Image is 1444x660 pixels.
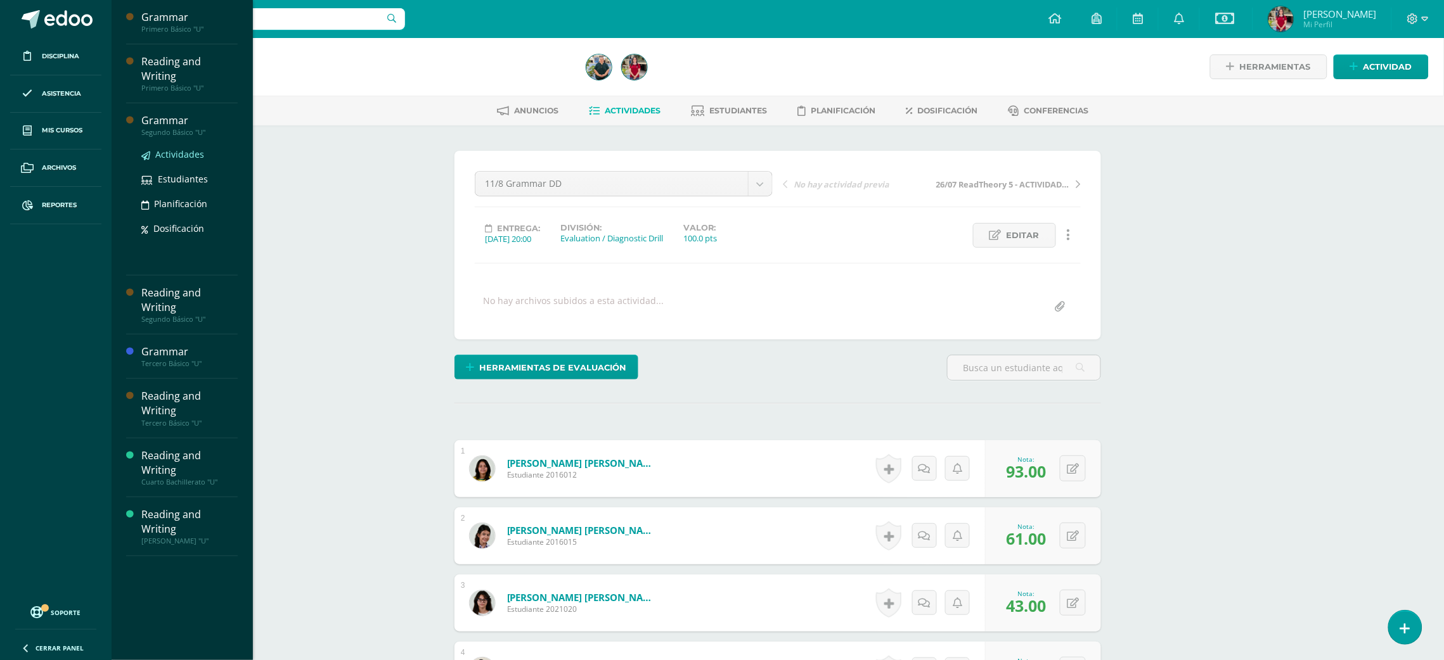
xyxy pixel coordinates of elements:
a: Planificación [798,101,876,121]
a: Herramientas de evaluación [454,355,638,379]
a: Reading and WritingSegundo Básico "U" [141,286,238,324]
div: Reading and Writing [141,54,238,84]
span: 43.00 [1006,595,1046,616]
span: Actividades [605,106,661,115]
span: 61.00 [1006,528,1046,549]
span: Actividades [155,148,204,160]
div: Primero Básico "U" [141,84,238,92]
div: 100.0 pts [683,232,717,244]
a: Dosificación [906,101,978,121]
a: Soporte [15,603,96,620]
span: Herramientas de evaluación [480,356,627,379]
span: Planificación [154,198,207,210]
a: Planificación [141,196,238,211]
div: Segundo Básico "U" [141,128,238,137]
span: Herramientas [1240,55,1311,79]
a: [PERSON_NAME] [PERSON_NAME] [507,524,659,536]
img: 182161ddecf195042ce710af94021bc1.png [470,456,495,481]
div: Tercero Básico "U" [141,419,238,428]
span: Entrega: [497,224,540,233]
a: Herramientas [1210,54,1327,79]
a: GrammarSegundo Básico "U" [141,113,238,137]
span: 93.00 [1006,460,1046,482]
span: Actividad [1363,55,1412,79]
a: Actividades [590,101,661,121]
div: Grammar [141,10,238,25]
a: 11/8 Grammar DD [475,172,772,196]
a: Estudiantes [141,172,238,186]
a: [PERSON_NAME] [PERSON_NAME] [507,591,659,604]
div: Primero Básico 'U' [160,70,571,82]
span: [PERSON_NAME] [1303,8,1376,20]
span: Mi Perfil [1303,19,1376,30]
img: 352c638b02aaae08c95ba80ed60c845f.png [1268,6,1294,32]
div: Cuarto Bachillerato "U" [141,478,238,486]
div: Tercero Básico "U" [141,359,238,368]
div: Evaluation / Diagnostic Drill [560,232,663,244]
a: Reading and WritingPrimero Básico "U" [141,54,238,92]
span: Editar [1007,224,1040,247]
span: No hay actividad previa [794,179,889,190]
span: Planificación [811,106,876,115]
a: Actividad [1334,54,1429,79]
span: 11/8 Grammar DD [485,172,738,196]
a: Conferencias [1009,101,1089,121]
a: Anuncios [498,101,559,121]
a: Reading and Writing[PERSON_NAME] "U" [141,507,238,545]
div: Reading and Writing [141,448,238,478]
div: [DATE] 20:00 [485,233,540,244]
img: 4447a754f8b82caf5a355abd86508926.png [586,54,612,80]
a: Archivos [10,149,101,187]
span: Estudiante 2016015 [507,536,659,547]
a: Estudiantes [692,101,768,121]
span: Mis cursos [42,125,82,136]
span: Reportes [42,200,77,210]
span: 26/07 ReadTheory 5 - ACTIVIDAD CERRADA [936,179,1071,190]
span: Estudiante 2021020 [507,604,659,614]
div: Grammar [141,113,238,128]
a: Reportes [10,187,101,224]
span: Dosificación [153,222,204,234]
div: Nota: [1006,455,1046,464]
div: Reading and Writing [141,507,238,536]
input: Busca un usuario... [120,8,405,30]
span: Cerrar panel [35,644,84,652]
a: Dosificación [141,221,238,236]
a: GrammarPrimero Básico "U" [141,10,238,34]
span: Asistencia [42,89,81,99]
span: Estudiante 2016012 [507,469,659,480]
input: Busca un estudiante aquí... [948,355,1100,380]
span: Soporte [51,608,81,617]
h1: Grammar [160,52,571,70]
a: Disciplina [10,38,101,75]
img: 352c638b02aaae08c95ba80ed60c845f.png [622,54,647,80]
img: 94b10c4b23a293ba5b4ad163c522c6ff.png [470,590,495,616]
div: Reading and Writing [141,389,238,418]
span: Disciplina [42,51,79,61]
label: División: [560,223,663,232]
span: Archivos [42,163,76,173]
a: Reading and WritingTercero Básico "U" [141,389,238,427]
span: Estudiantes [158,173,208,185]
span: Estudiantes [710,106,768,115]
div: Nota: [1006,589,1046,598]
a: Reading and WritingCuarto Bachillerato "U" [141,448,238,486]
span: Dosificación [918,106,978,115]
div: No hay archivos subidos a esta actividad... [483,295,664,319]
a: Actividades [141,147,238,162]
span: Conferencias [1024,106,1089,115]
div: Reading and Writing [141,286,238,315]
div: [PERSON_NAME] "U" [141,536,238,545]
a: Mis cursos [10,113,101,150]
div: Grammar [141,345,238,359]
a: 26/07 ReadTheory 5 - ACTIVIDAD CERRADA [932,177,1081,190]
span: Anuncios [515,106,559,115]
label: Valor: [683,223,717,232]
img: 2a0698b19a4965b32abf07ab1fa2c9b5.png [470,523,495,549]
div: Primero Básico "U" [141,25,238,34]
a: GrammarTercero Básico "U" [141,345,238,368]
a: [PERSON_NAME] [PERSON_NAME] [507,457,659,469]
div: Segundo Básico "U" [141,315,238,324]
div: Nota: [1006,522,1046,531]
a: Asistencia [10,75,101,113]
